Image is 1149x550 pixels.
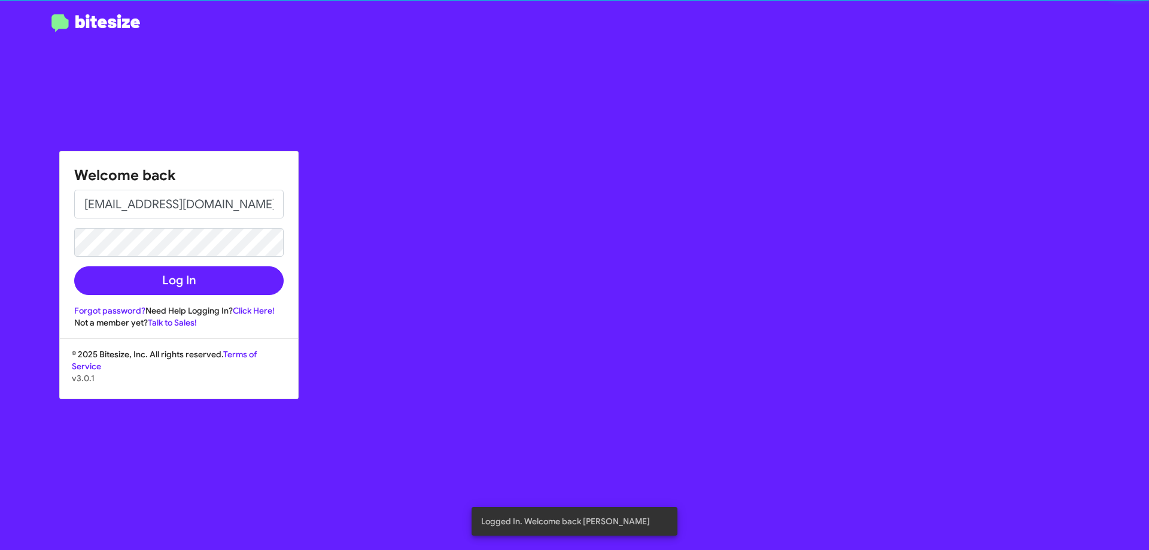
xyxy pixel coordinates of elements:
button: Log In [74,266,284,295]
div: © 2025 Bitesize, Inc. All rights reserved. [60,348,298,399]
h1: Welcome back [74,166,284,185]
p: v3.0.1 [72,372,286,384]
div: Not a member yet? [74,317,284,329]
span: Logged In. Welcome back [PERSON_NAME] [481,515,650,527]
input: Email address [74,190,284,218]
div: Need Help Logging In? [74,305,284,317]
a: Click Here! [233,305,275,316]
a: Talk to Sales! [148,317,197,328]
a: Forgot password? [74,305,145,316]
